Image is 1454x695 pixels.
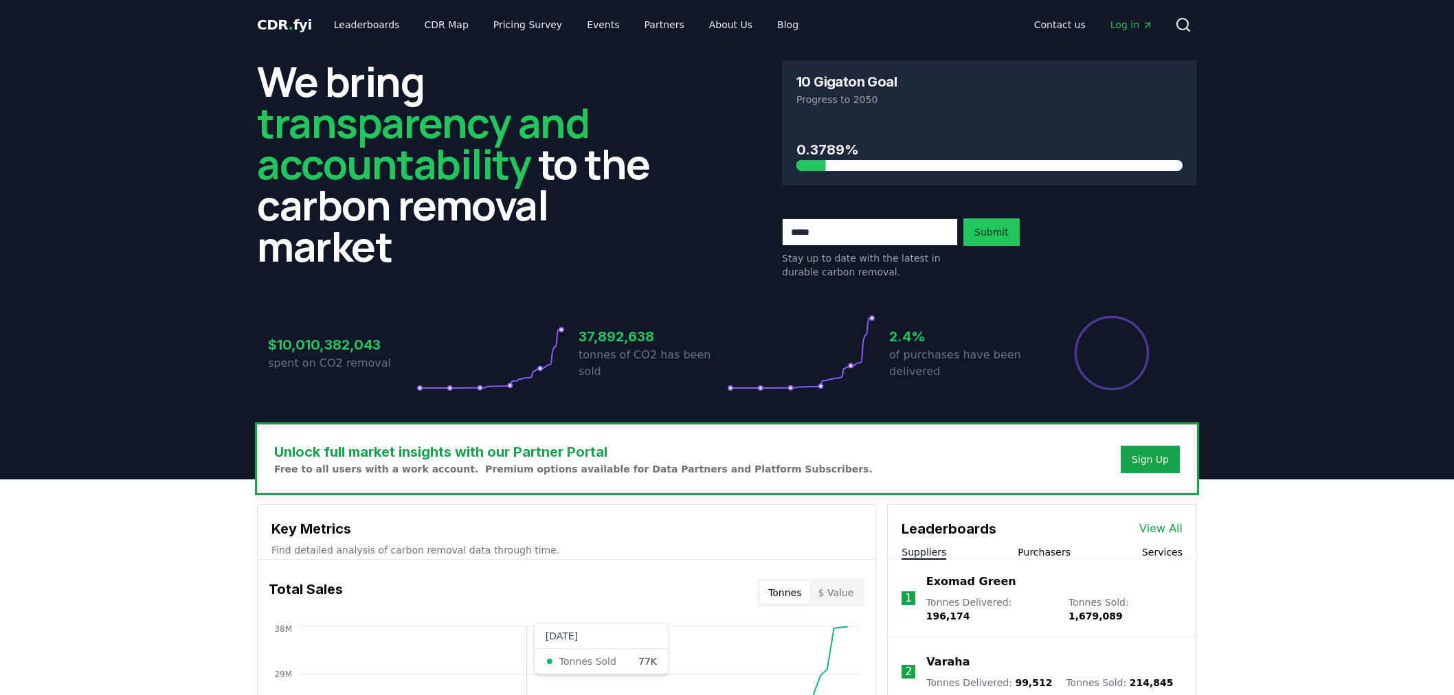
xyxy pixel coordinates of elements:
[268,334,416,355] h3: $10,010,382,043
[579,326,727,347] h3: 37,892,638
[482,12,573,37] a: Pricing Survey
[1130,677,1174,688] span: 214,845
[1073,315,1150,391] div: Percentage of sales delivered
[634,12,695,37] a: Partners
[1139,521,1183,537] a: View All
[274,624,292,634] tspan: 38M
[766,12,809,37] a: Blog
[963,218,1020,246] button: Submit
[579,347,727,380] p: tonnes of CO2 has been sold
[257,15,312,34] a: CDR.fyi
[289,16,293,33] span: .
[760,582,809,604] button: Tonnes
[796,93,1183,106] p: Progress to 2050
[257,16,312,33] span: CDR fyi
[889,326,1038,347] h3: 2.4%
[926,676,1052,690] p: Tonnes Delivered :
[274,670,292,679] tspan: 29M
[269,579,343,606] h3: Total Sales
[257,94,589,192] span: transparency and accountability
[1023,12,1097,37] a: Contact us
[1018,545,1071,559] button: Purchasers
[902,545,946,559] button: Suppliers
[1069,595,1183,623] p: Tonnes Sold :
[1132,453,1169,466] a: Sign Up
[1069,611,1123,622] span: 1,679,089
[782,251,958,279] p: Stay up to date with the latest in durable carbon removal.
[268,355,416,372] p: spent on CO2 removal
[1023,12,1164,37] nav: Main
[1121,446,1180,473] button: Sign Up
[796,139,1183,160] h3: 0.3789%
[271,519,862,539] h3: Key Metrics
[902,519,996,539] h3: Leaderboards
[257,60,672,266] h2: We bring to the carbon removal market
[1110,18,1153,32] span: Log in
[274,462,873,476] p: Free to all users with a work account. Premium options available for Data Partners and Platform S...
[1015,677,1052,688] span: 99,512
[1142,545,1183,559] button: Services
[414,12,480,37] a: CDR Map
[889,347,1038,380] p: of purchases have been delivered
[905,590,912,606] p: 1
[323,12,809,37] nav: Main
[274,442,873,462] h3: Unlock full market insights with our Partner Portal
[926,611,970,622] span: 196,174
[1099,12,1164,37] a: Log in
[576,12,630,37] a: Events
[796,75,897,89] h3: 10 Gigaton Goal
[698,12,763,37] a: About Us
[905,663,912,680] p: 2
[810,582,862,604] button: $ Value
[271,543,862,557] p: Find detailed analysis of carbon removal data through time.
[323,12,411,37] a: Leaderboards
[1066,676,1173,690] p: Tonnes Sold :
[926,573,1016,590] a: Exomad Green
[926,654,970,670] a: Varaha
[926,595,1055,623] p: Tonnes Delivered :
